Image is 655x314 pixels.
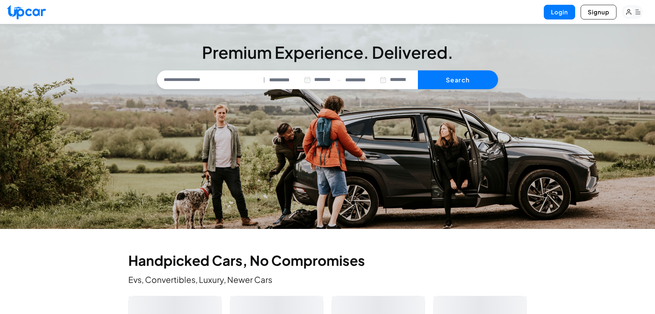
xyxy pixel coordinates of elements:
[418,70,498,90] button: Search
[7,5,46,19] img: Upcar Logo
[128,274,527,285] p: Evs, Convertibles, Luxury, Newer Cars
[544,5,575,19] button: Login
[157,42,498,62] h3: Premium Experience. Delivered.
[263,76,265,84] span: |
[337,76,341,84] span: —
[128,254,527,267] h2: Handpicked Cars, No Compromises
[581,5,616,19] button: Signup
